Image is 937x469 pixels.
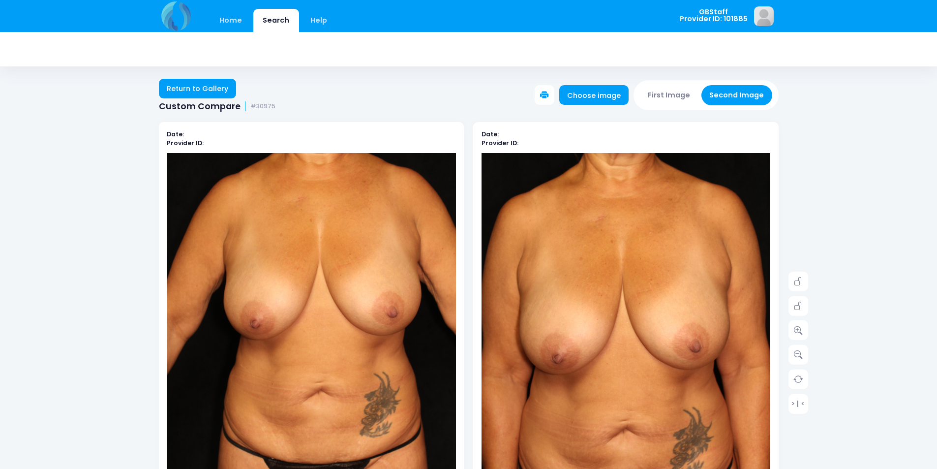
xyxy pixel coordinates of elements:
b: Provider ID: [167,139,204,147]
b: Date: [482,130,499,138]
a: Help [301,9,336,32]
button: First Image [640,85,698,105]
small: #30975 [250,103,275,110]
a: Choose image [559,85,629,105]
b: Provider ID: [482,139,518,147]
span: GBStaff Provider ID: 101885 [680,8,748,23]
button: Second Image [701,85,772,105]
b: Date: [167,130,184,138]
a: Return to Gallery [159,79,237,98]
a: > | < [788,394,808,413]
span: Custom Compare [159,101,241,112]
a: Search [253,9,299,32]
a: Home [210,9,252,32]
img: image [754,6,774,26]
